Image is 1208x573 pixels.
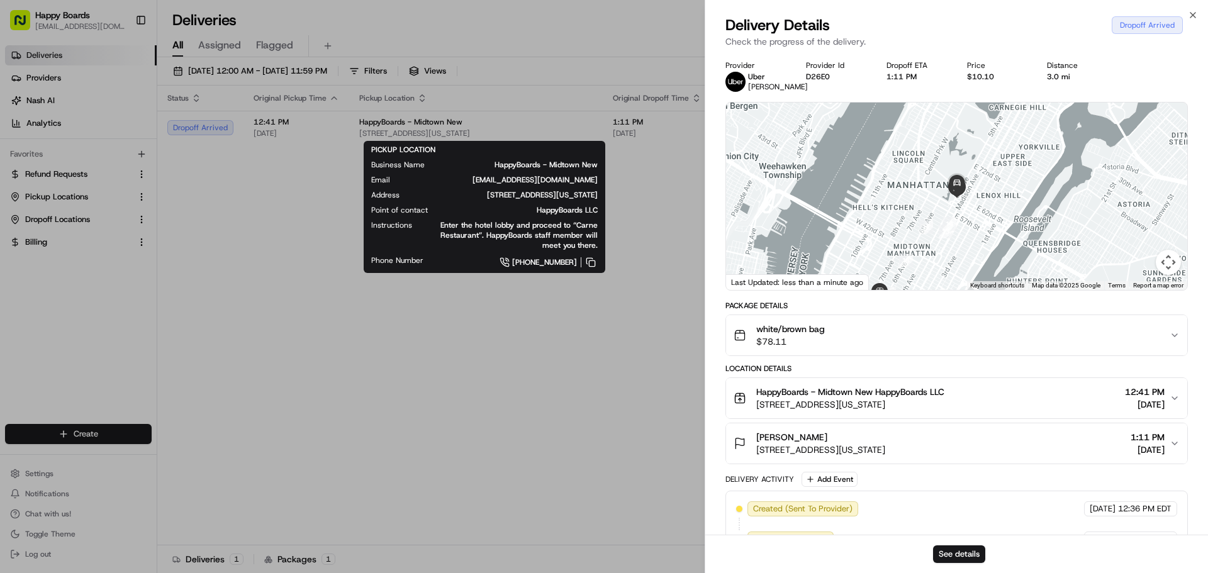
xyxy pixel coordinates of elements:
span: Knowledge Base [25,281,96,294]
button: See details [933,545,985,563]
span: Delivery Details [725,15,830,35]
div: Package Details [725,301,1188,311]
div: Distance [1047,60,1107,70]
span: [STREET_ADDRESS][US_STATE] [756,443,885,456]
div: We're available if you need us! [57,133,173,143]
a: [PHONE_NUMBER] [444,255,598,269]
span: Pylon [125,312,152,321]
img: 1732323095091-59ea418b-cfe3-43c8-9ae0-d0d06d6fd42c [26,120,49,143]
a: 📗Knowledge Base [8,276,101,299]
img: Nash [13,13,38,38]
div: 10 [881,287,895,301]
img: Dianne Alexi Soriano [13,183,33,203]
span: Phone Number [371,255,423,265]
span: Email [371,175,390,185]
span: white/brown bag [756,323,825,335]
span: API Documentation [119,281,202,294]
div: Price [967,60,1027,70]
a: Open this area in Google Maps (opens a new window) [729,274,771,290]
span: 12:36 PM EDT [1118,503,1172,515]
span: Created (Sent To Provider) [753,503,853,515]
span: HappyBoards LLC [448,205,598,215]
div: 1:11 PM [886,72,947,82]
span: [DATE] [1131,443,1165,456]
div: $10.10 [967,72,1027,82]
button: white/brown bag$78.11 [726,315,1187,355]
div: 📗 [13,282,23,292]
span: [PERSON_NAME] [PERSON_NAME] [39,195,167,205]
span: [STREET_ADDRESS][US_STATE] [420,190,598,200]
span: HappyBoards - Midtown New [445,160,598,170]
a: Report a map error [1133,282,1183,289]
span: [DATE] [176,195,202,205]
span: [EMAIL_ADDRESS][DOMAIN_NAME] [410,175,598,185]
span: [DATE] [48,229,74,239]
a: Terms (opens in new tab) [1108,282,1126,289]
div: Delivery Activity [725,474,794,484]
span: Map data ©2025 Google [1032,282,1100,289]
button: HappyBoards - Midtown New HappyBoards LLC[STREET_ADDRESS][US_STATE]12:41 PM[DATE] [726,378,1187,418]
span: [STREET_ADDRESS][US_STATE] [756,398,944,411]
div: 14 [942,217,956,231]
img: Google [729,274,771,290]
span: [DATE] [1125,398,1165,411]
img: 1736555255976-a54dd68f-1ca7-489b-9aae-adbdc363a1c4 [13,120,35,143]
button: D26E0 [806,72,830,82]
span: $78.11 [756,335,825,348]
span: • [42,229,46,239]
span: Uber [748,72,765,82]
span: Enter the hotel lobby and proceed to “Carne Restaurant”. HappyBoards staff member will meet you t... [432,220,598,250]
button: [PERSON_NAME][STREET_ADDRESS][US_STATE]1:11 PM[DATE] [726,423,1187,464]
div: Location Details [725,364,1188,374]
button: See all [195,161,229,176]
span: [DATE] [1090,503,1116,515]
div: Provider [725,60,786,70]
span: • [169,195,174,205]
span: Not Assigned Driver [753,533,828,545]
button: Keyboard shortcuts [970,281,1024,290]
span: HappyBoards - Midtown New HappyBoards LLC [756,386,944,398]
span: [PHONE_NUMBER] [512,257,577,267]
div: 11 [899,253,913,267]
p: Check the progress of the delivery. [725,35,1188,48]
p: Welcome 👋 [13,50,229,70]
span: 1:11 PM [1131,431,1165,443]
span: Address [371,190,400,200]
span: [PERSON_NAME] [756,431,827,443]
button: Map camera controls [1156,250,1181,275]
div: Last Updated: less than a minute ago [726,274,869,290]
button: Add Event [802,472,858,487]
img: 1736555255976-a54dd68f-1ca7-489b-9aae-adbdc363a1c4 [25,196,35,206]
div: Start new chat [57,120,206,133]
div: 13 [939,225,953,238]
div: Past conversations [13,164,84,174]
a: 💻API Documentation [101,276,207,299]
span: 12:41 PM [1125,386,1165,398]
div: 3.0 mi [1047,72,1107,82]
input: Clear [33,81,208,94]
span: Point of contact [371,205,428,215]
span: [DATE] [1090,533,1116,545]
div: 💻 [106,282,116,292]
span: PICKUP LOCATION [371,145,435,155]
span: Business Name [371,160,425,170]
span: [PERSON_NAME] [748,82,808,92]
div: Provider Id [806,60,866,70]
div: Dropoff ETA [886,60,947,70]
button: Start new chat [214,124,229,139]
img: uber-new-logo.jpeg [725,72,746,92]
a: Powered byPylon [89,311,152,321]
span: Instructions [371,220,412,230]
div: 12 [919,220,933,234]
span: 12:36 PM EDT [1118,533,1172,545]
